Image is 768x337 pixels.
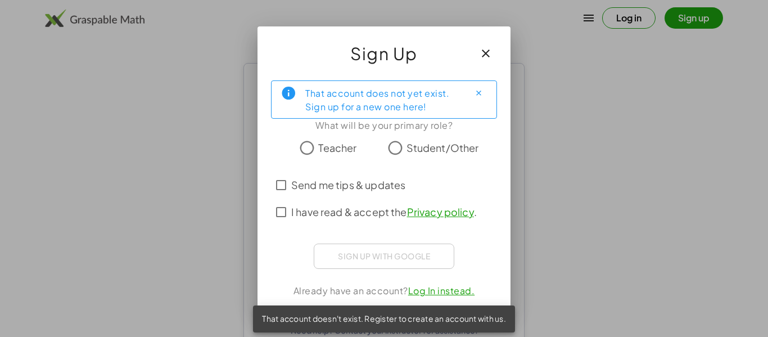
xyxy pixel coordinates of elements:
[253,305,515,332] div: That account doesn't exist. Register to create an account with us.
[469,84,487,102] button: Close
[318,140,356,155] span: Teacher
[408,285,475,296] a: Log In instead.
[291,177,405,192] span: Send me tips & updates
[407,205,474,218] a: Privacy policy
[406,140,479,155] span: Student/Other
[271,119,497,132] div: What will be your primary role?
[271,284,497,298] div: Already have an account?
[291,204,477,219] span: I have read & accept the .
[350,40,418,67] span: Sign Up
[305,86,460,114] div: That account does not yet exist. Sign up for a new one here!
